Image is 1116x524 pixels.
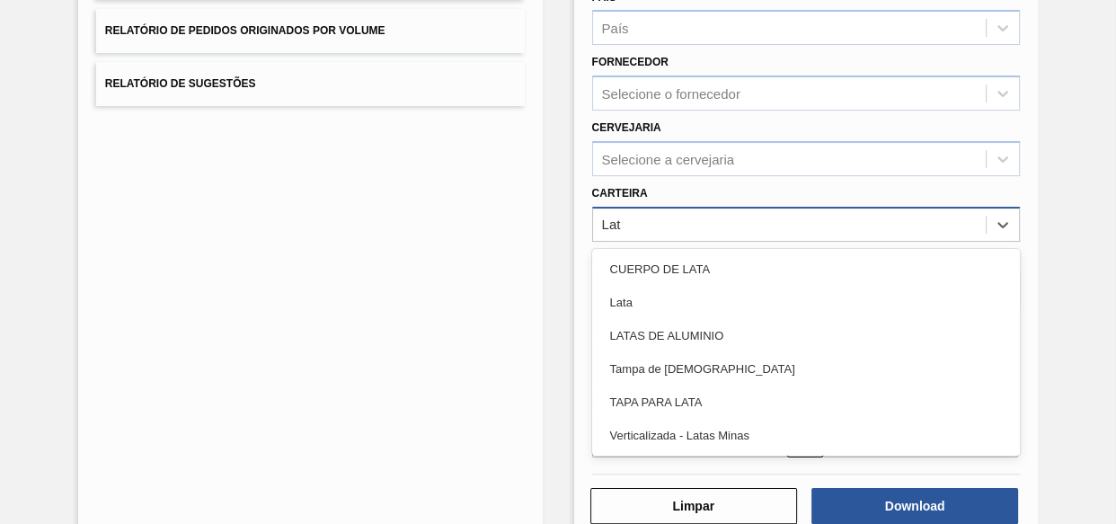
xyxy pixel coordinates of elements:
[592,253,1021,286] div: CUERPO DE LATA
[105,77,256,90] span: Relatório de Sugestões
[602,21,629,36] div: País
[602,151,735,166] div: Selecione a cervejaria
[811,488,1018,524] button: Download
[592,419,1021,452] div: Verticalizada - Latas Minas
[592,352,1021,386] div: Tampa de [DEMOGRAPHIC_DATA]
[592,319,1021,352] div: LATAS DE ALUMINIO
[602,86,740,102] div: Selecione o fornecedor
[592,386,1021,419] div: TAPA PARA LATA
[96,62,525,106] button: Relatório de Sugestões
[592,56,669,68] label: Fornecedor
[590,488,797,524] button: Limpar
[592,286,1021,319] div: Lata
[592,121,661,134] label: Cervejaria
[105,24,385,37] span: Relatório de Pedidos Originados por Volume
[592,187,648,200] label: Carteira
[96,9,525,53] button: Relatório de Pedidos Originados por Volume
